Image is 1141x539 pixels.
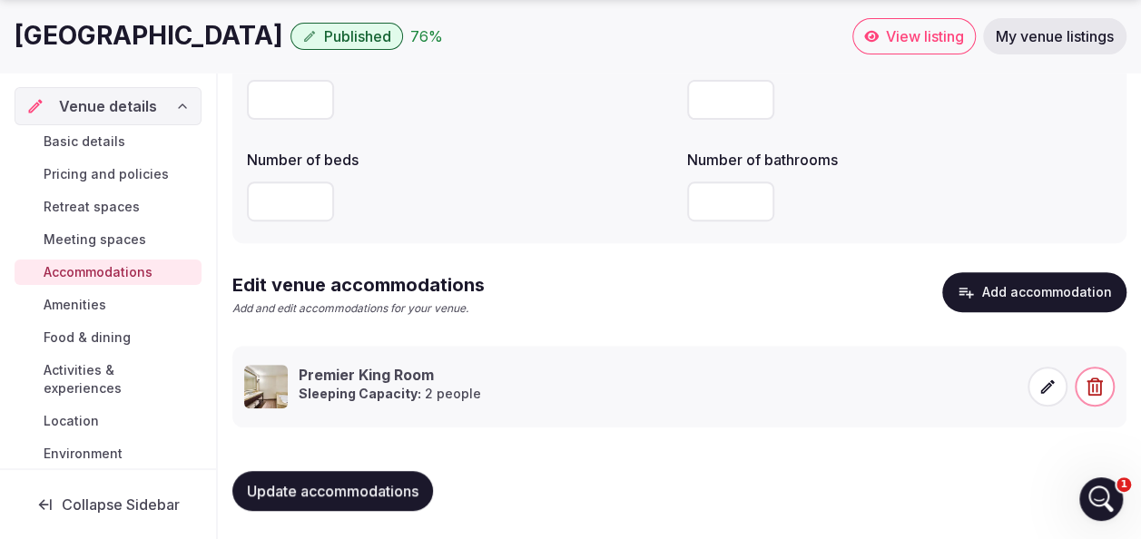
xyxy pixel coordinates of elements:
[15,441,202,466] a: Environment
[15,260,202,285] a: Accommodations
[15,485,202,524] button: Collapse Sidebar
[15,358,202,401] a: Activities & experiences
[244,365,288,408] img: Premier King Room
[15,194,202,220] a: Retreat spaces
[15,227,202,252] a: Meeting spaces
[996,27,1114,45] span: My venue listings
[1079,477,1123,521] iframe: Intercom live chat
[983,18,1126,54] a: My venue listings
[687,152,1113,167] label: Number of bathrooms
[59,95,157,117] span: Venue details
[232,272,485,298] h2: Edit venue accommodations
[942,272,1126,312] button: Add accommodation
[44,263,152,281] span: Accommodations
[44,445,123,463] span: Environment
[44,132,125,151] span: Basic details
[232,471,433,511] button: Update accommodations
[299,385,481,403] p: 2 people
[44,230,146,249] span: Meeting spaces
[15,18,283,54] h1: [GEOGRAPHIC_DATA]
[44,412,99,430] span: Location
[62,495,180,514] span: Collapse Sidebar
[232,301,485,317] p: Add and edit accommodations for your venue.
[15,292,202,318] a: Amenities
[852,18,976,54] a: View listing
[44,328,131,347] span: Food & dining
[290,23,403,50] button: Published
[15,162,202,187] a: Pricing and policies
[44,296,106,314] span: Amenities
[410,25,443,47] button: 76%
[299,365,481,385] h3: Premier King Room
[44,361,194,397] span: Activities & experiences
[299,386,421,401] strong: Sleeping Capacity:
[247,152,673,167] label: Number of beds
[15,129,202,154] a: Basic details
[1116,477,1131,492] span: 1
[15,408,202,434] a: Location
[324,27,391,45] span: Published
[44,198,140,216] span: Retreat spaces
[886,27,964,45] span: View listing
[44,165,169,183] span: Pricing and policies
[15,325,202,350] a: Food & dining
[247,482,418,500] span: Update accommodations
[410,25,443,47] div: 76 %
